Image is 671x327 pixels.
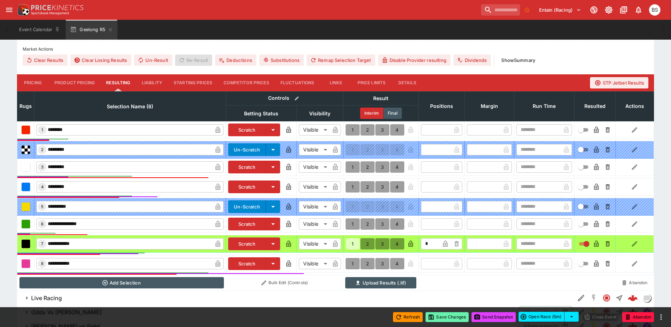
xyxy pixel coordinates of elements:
button: Scratch [228,161,266,173]
button: Scratch [228,218,266,230]
button: 3 [375,238,389,249]
button: Edit Detail [575,292,588,304]
button: 3 [375,218,389,230]
button: Price Limits [352,74,392,91]
button: Liability [136,74,168,91]
span: 7 [40,241,45,246]
button: SGM Disabled [588,292,600,304]
button: Abandon [618,277,652,288]
button: Upload Results (.lif) [345,277,416,288]
span: 1 [40,127,45,132]
span: Re-Result [175,54,212,66]
button: 2 [360,218,375,230]
div: Visible [299,238,330,249]
button: more [657,313,665,321]
button: Remap Selection Target [307,54,375,66]
button: SGM Enabled [588,306,600,319]
th: Margin [464,91,514,121]
button: Event Calendar [15,20,64,40]
button: 2Transaction(s) [519,306,572,318]
div: 149dd3a3-6168-4641-a327-db314be71ad1 [628,293,638,303]
button: 4 [390,124,404,136]
th: Positions [418,91,464,121]
button: Scratch [228,124,266,136]
a: 3f58af33-5ca1-4c99-a650-646332e7143d [626,305,640,319]
img: liveracing [643,294,651,302]
button: Pricing [17,74,49,91]
button: 3 [375,181,389,193]
svg: Closed [602,294,611,302]
a: 149dd3a3-6168-4641-a327-db314be71ad1 [626,291,640,305]
span: 8 [40,261,45,266]
span: Selection Name (8) [99,102,161,111]
div: Brendan Scoble [649,4,660,16]
button: Edit Detail [575,306,588,319]
button: 1 [346,258,360,269]
input: search [481,4,520,16]
button: Straight [613,306,626,319]
button: 3 [375,124,389,136]
div: Visible [299,201,330,212]
div: Visible [299,181,330,193]
button: Fluctuations [275,74,320,91]
span: 5 [40,204,45,209]
th: Actions [615,91,654,121]
label: Market Actions [23,44,648,54]
button: open drawer [3,4,16,16]
button: 2 [360,258,375,269]
th: Rugs [17,91,34,121]
th: Controls [226,91,343,105]
div: Visible [299,144,330,155]
button: Odds Vs [PERSON_NAME] [17,305,519,319]
button: Scratch [228,180,266,193]
div: Visible [299,258,330,269]
button: select merge strategy [565,312,579,322]
button: 3 [375,161,389,173]
button: Deductions [215,54,256,66]
button: 2 [360,161,375,173]
div: Visible [299,124,330,136]
th: Result [343,91,418,105]
div: Visible [299,218,330,230]
div: split button [519,312,579,322]
button: 1 [346,218,360,230]
button: Bulk Edit (Controls) [228,277,341,288]
span: 4 [40,184,45,189]
button: Brendan Scoble [647,2,663,18]
button: Clear Losing Results [70,54,131,66]
button: Send Snapshot [472,312,516,322]
h6: Live Racing [31,294,62,302]
button: Live Racing [17,291,575,305]
button: 2 [360,238,375,249]
button: Interim [360,108,383,119]
button: Closed [600,292,613,304]
div: Visible [299,161,330,173]
button: Notifications [632,4,645,16]
span: 6 [40,222,45,226]
button: 1 [346,161,360,173]
button: Refresh [393,312,423,322]
button: 1 [346,181,360,193]
button: 1 [346,124,360,136]
button: Substitutions [259,54,304,66]
img: PriceKinetics [31,5,83,10]
button: Connected to PK [588,4,600,16]
button: Starting Prices [168,74,218,91]
button: Details [391,74,423,91]
button: Scratch [228,257,266,270]
span: 3 [40,165,45,170]
button: Open Race (5m) [519,312,565,322]
button: 4 [390,181,404,193]
button: Add Selection [19,277,224,288]
button: Links [320,74,352,91]
button: Documentation [617,4,630,16]
button: Straight [613,292,626,304]
span: 2 [40,147,45,152]
button: Un-Result [134,54,172,66]
button: Disable Provider resulting [378,54,451,66]
button: Bulk edit [292,94,301,103]
button: Toggle light/dark mode [602,4,615,16]
button: Select Tenant [535,4,585,16]
span: Visibility [301,109,338,118]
